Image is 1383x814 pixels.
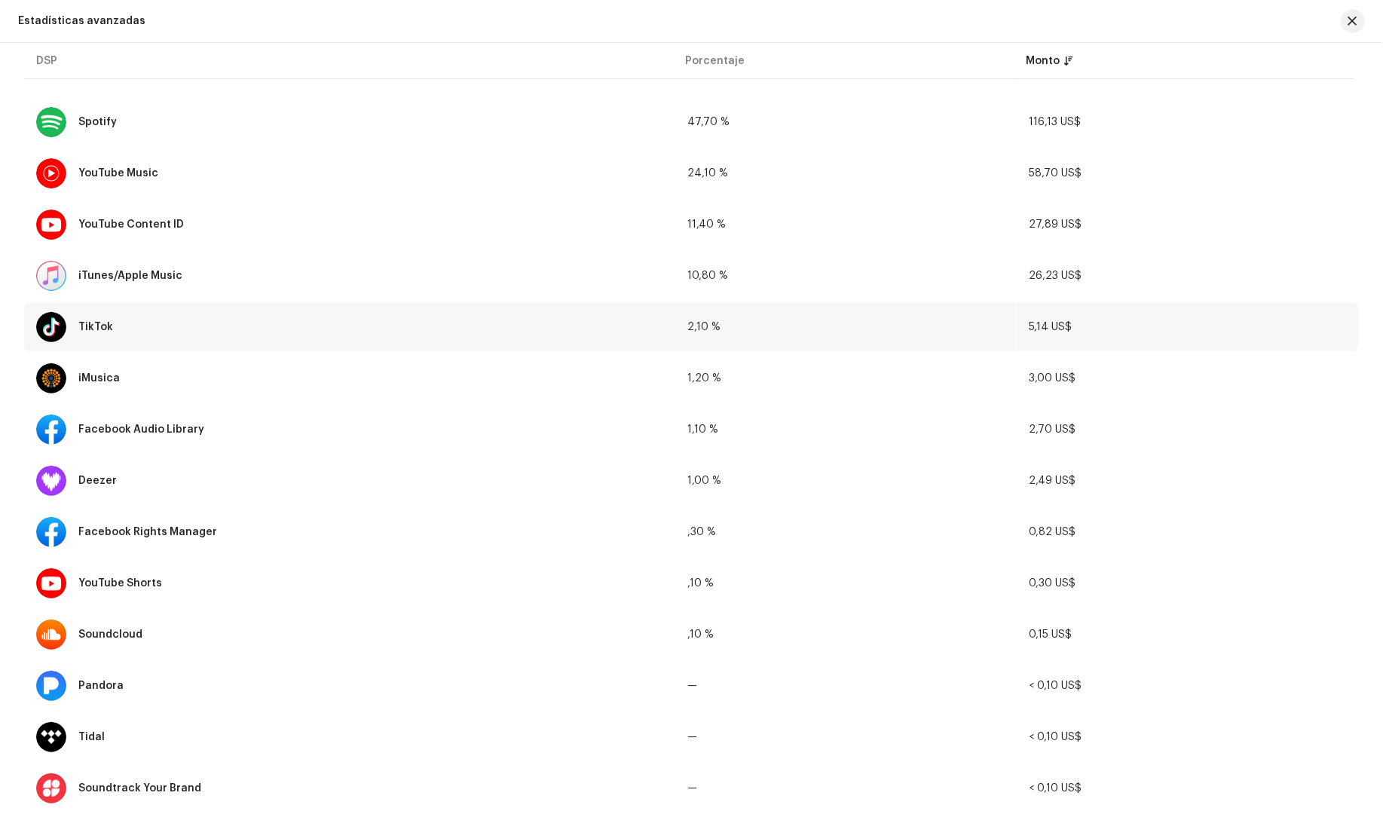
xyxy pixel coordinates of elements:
[687,168,728,179] span: 24,10 %
[687,681,697,691] span: —
[1029,681,1082,691] span: < 0,10 US$
[687,373,721,384] span: 1,20 %
[1029,168,1082,179] span: 58,70 US$
[1029,373,1075,384] span: 3,00 US$
[687,732,697,742] span: —
[1029,732,1082,742] span: < 0,10 US$
[687,629,714,640] span: ,10 %
[687,424,718,435] span: 1,10 %
[1029,271,1082,281] span: 26,23 US$
[1029,424,1075,435] span: 2,70 US$
[687,322,721,332] span: 2,10 %
[1029,219,1082,230] span: 27,89 US$
[687,527,716,537] span: ,30 %
[1029,578,1075,589] span: 0,30 US$
[1029,476,1075,486] span: 2,49 US$
[687,476,721,486] span: 1,00 %
[1029,783,1082,794] span: < 0,10 US$
[687,271,728,281] span: 10,80 %
[687,219,726,230] span: 11,40 %
[687,783,697,794] span: —
[1029,117,1081,127] span: 116,13 US$
[1029,629,1072,640] span: 0,15 US$
[687,117,730,127] span: 47,70 %
[1029,322,1072,332] span: 5,14 US$
[687,578,714,589] span: ,10 %
[1029,527,1075,537] span: 0,82 US$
